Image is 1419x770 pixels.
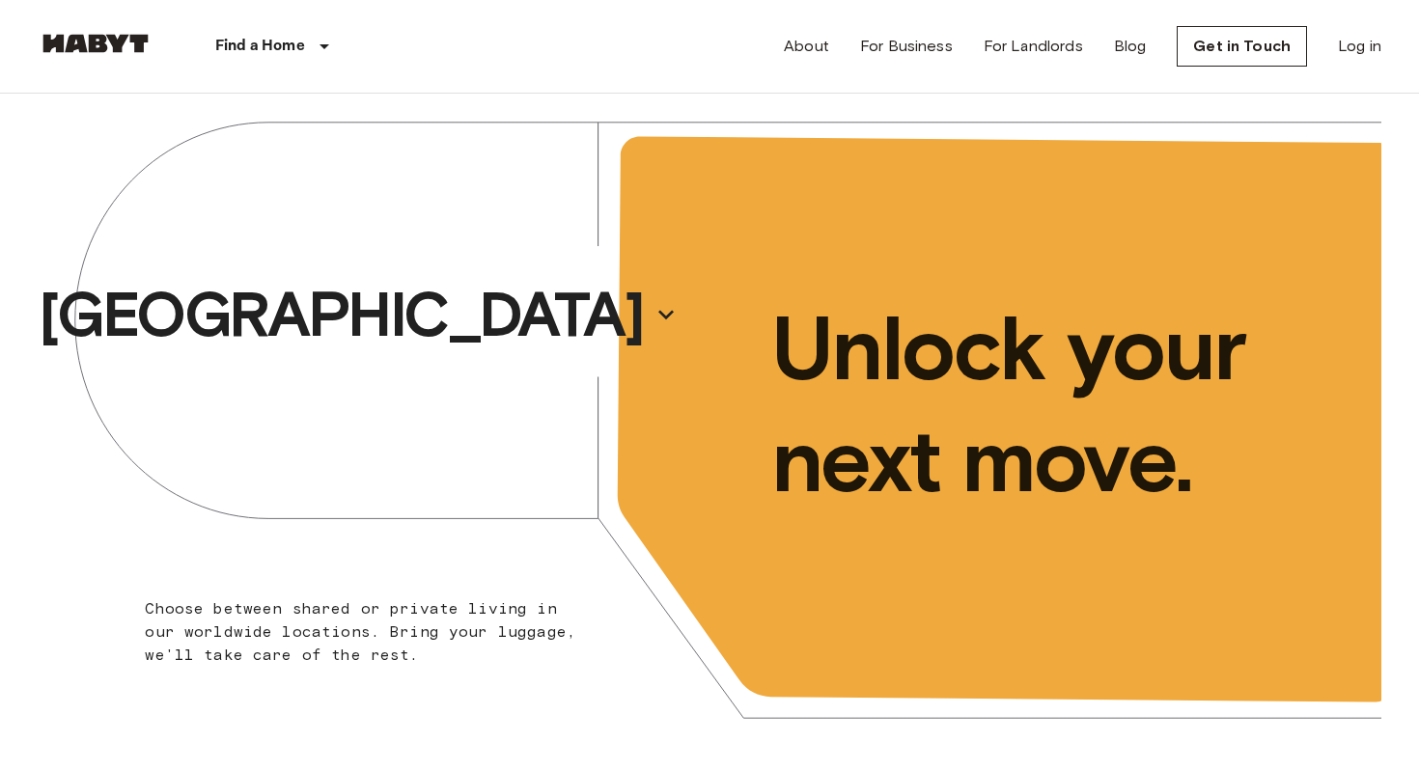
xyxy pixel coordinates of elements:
a: For Landlords [984,35,1083,58]
a: For Business [860,35,953,58]
p: Find a Home [215,35,305,58]
a: About [784,35,829,58]
a: Log in [1338,35,1381,58]
button: [GEOGRAPHIC_DATA] [31,270,685,359]
p: Choose between shared or private living in our worldwide locations. Bring your luggage, we'll tak... [145,597,588,667]
p: [GEOGRAPHIC_DATA] [39,276,643,353]
img: Habyt [38,34,153,53]
a: Blog [1114,35,1147,58]
p: Unlock your next move. [771,292,1350,516]
a: Get in Touch [1177,26,1307,67]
